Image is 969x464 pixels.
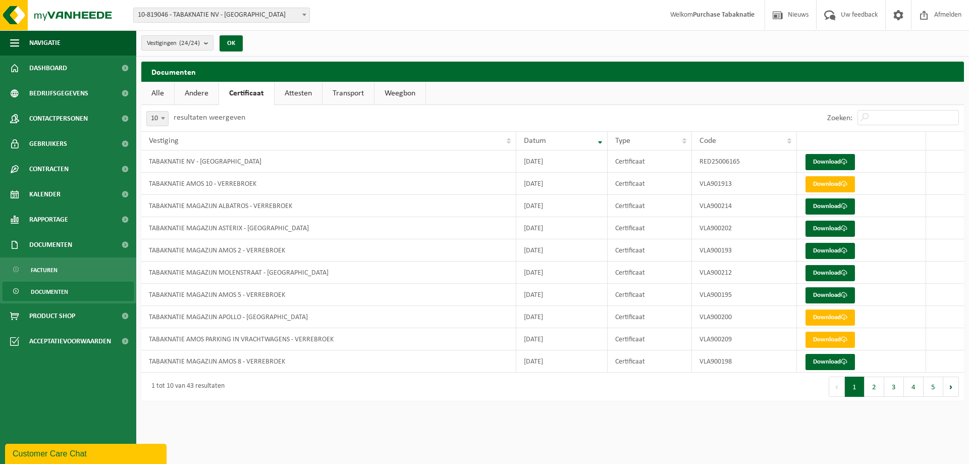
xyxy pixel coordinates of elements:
[693,11,755,19] strong: Purchase Tabaknatie
[31,282,68,301] span: Documenten
[149,137,179,145] span: Vestiging
[219,82,274,105] a: Certificaat
[29,207,68,232] span: Rapportage
[141,262,516,284] td: TABAKNATIE MAGAZIJN MOLENSTRAAT - [GEOGRAPHIC_DATA]
[141,239,516,262] td: TABAKNATIE MAGAZIJN AMOS 2 - VERREBROEK
[141,82,174,105] a: Alle
[5,442,169,464] iframe: chat widget
[516,217,608,239] td: [DATE]
[174,114,245,122] label: resultaten weergeven
[692,306,797,328] td: VLA900200
[805,287,855,303] a: Download
[608,173,692,195] td: Certificaat
[146,111,169,126] span: 10
[805,243,855,259] a: Download
[29,303,75,329] span: Product Shop
[133,8,310,23] span: 10-819046 - TABAKNATIE NV - ANTWERPEN
[524,137,546,145] span: Datum
[322,82,374,105] a: Transport
[29,106,88,131] span: Contactpersonen
[141,173,516,195] td: TABAKNATIE AMOS 10 - VERREBROEK
[692,195,797,217] td: VLA900214
[29,56,67,81] span: Dashboard
[29,329,111,354] span: Acceptatievoorwaarden
[692,173,797,195] td: VLA901913
[608,217,692,239] td: Certificaat
[805,310,855,326] a: Download
[147,112,168,126] span: 10
[141,217,516,239] td: TABAKNATIE MAGAZIJN ASTERIX - [GEOGRAPHIC_DATA]
[943,377,959,397] button: Next
[516,239,608,262] td: [DATE]
[608,284,692,306] td: Certificaat
[692,217,797,239] td: VLA900202
[827,114,852,122] label: Zoeken:
[805,198,855,215] a: Download
[692,239,797,262] td: VLA900193
[220,35,243,51] button: OK
[904,377,924,397] button: 4
[608,150,692,173] td: Certificaat
[805,154,855,170] a: Download
[608,239,692,262] td: Certificaat
[608,306,692,328] td: Certificaat
[805,221,855,237] a: Download
[141,350,516,373] td: TABAKNATIE MAGAZIJN AMOS 8 - VERREBROEK
[3,282,134,301] a: Documenten
[141,306,516,328] td: TABAKNATIE MAGAZIJN APOLLO - [GEOGRAPHIC_DATA]
[141,195,516,217] td: TABAKNATIE MAGAZIJN ALBATROS - VERREBROEK
[692,350,797,373] td: VLA900198
[865,377,884,397] button: 2
[275,82,322,105] a: Attesten
[805,176,855,192] a: Download
[608,328,692,350] td: Certificaat
[29,131,67,157] span: Gebruikers
[884,377,904,397] button: 3
[175,82,219,105] a: Andere
[29,232,72,257] span: Documenten
[179,40,200,46] count: (24/24)
[374,82,425,105] a: Weegbon
[516,262,608,284] td: [DATE]
[3,260,134,279] a: Facturen
[845,377,865,397] button: 1
[608,262,692,284] td: Certificaat
[692,262,797,284] td: VLA900212
[516,328,608,350] td: [DATE]
[516,284,608,306] td: [DATE]
[924,377,943,397] button: 5
[608,195,692,217] td: Certificaat
[29,30,61,56] span: Navigatie
[805,265,855,281] a: Download
[516,195,608,217] td: [DATE]
[805,332,855,348] a: Download
[692,284,797,306] td: VLA900195
[516,350,608,373] td: [DATE]
[29,182,61,207] span: Kalender
[141,62,964,81] h2: Documenten
[141,284,516,306] td: TABAKNATIE MAGAZIJN AMOS 5 - VERREBROEK
[141,150,516,173] td: TABAKNATIE NV - [GEOGRAPHIC_DATA]
[692,150,797,173] td: RED25006165
[615,137,630,145] span: Type
[692,328,797,350] td: VLA900209
[608,350,692,373] td: Certificaat
[141,35,213,50] button: Vestigingen(24/24)
[699,137,716,145] span: Code
[31,261,58,280] span: Facturen
[516,306,608,328] td: [DATE]
[29,157,69,182] span: Contracten
[516,173,608,195] td: [DATE]
[29,81,88,106] span: Bedrijfsgegevens
[516,150,608,173] td: [DATE]
[146,378,225,396] div: 1 tot 10 van 43 resultaten
[805,354,855,370] a: Download
[141,328,516,350] td: TABAKNATIE AMOS PARKING IN VRACHTWAGENS - VERREBROEK
[134,8,309,22] span: 10-819046 - TABAKNATIE NV - ANTWERPEN
[147,36,200,51] span: Vestigingen
[829,377,845,397] button: Previous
